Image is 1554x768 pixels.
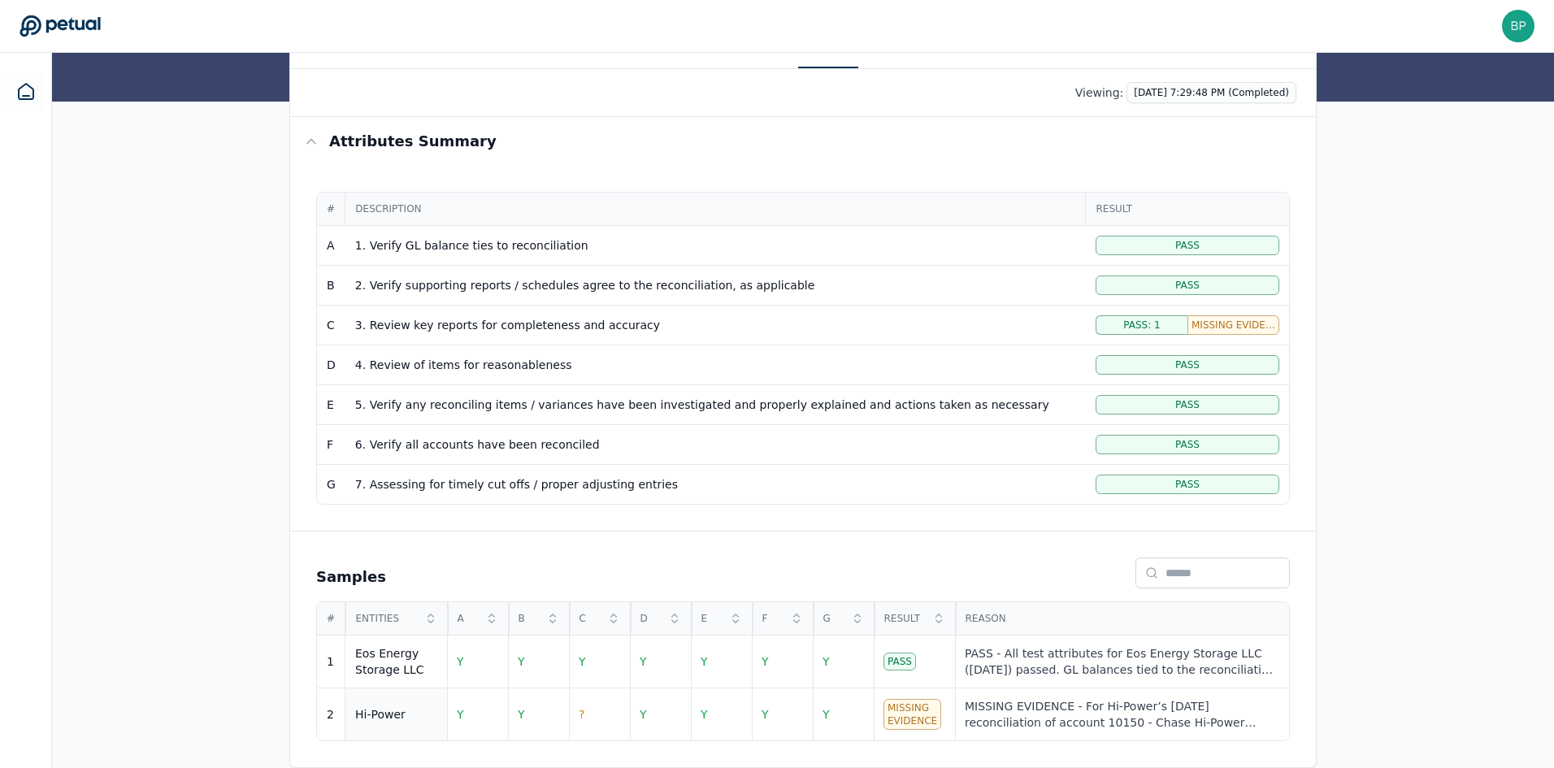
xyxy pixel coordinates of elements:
div: 4. Review of items for reasonableness [355,357,1076,373]
td: E [317,385,345,425]
td: 2 [317,688,345,741]
span: Y [762,655,769,668]
a: Dashboard [7,72,46,111]
td: G [317,465,345,505]
td: F [317,425,345,465]
span: B [519,612,541,625]
span: ? [579,708,584,721]
span: Pass [1175,279,1200,292]
div: Pass [883,653,916,670]
div: MISSING EVIDENCE - For Hi-Power’s [DATE] reconciliation of account 10150 - Chase Hi-Power 0580, t... [965,698,1279,731]
div: 5. Verify any reconciling items / variances have been investigated and properly explained and act... [355,397,1076,413]
div: 7. Assessing for timely cut offs / proper adjusting entries [355,476,1076,492]
span: Pass [1175,478,1200,491]
span: Y [701,655,708,668]
span: # [327,612,336,625]
span: Y [823,708,830,721]
td: 1 [317,636,345,688]
div: Missing Evidence [883,699,941,730]
span: # [327,202,335,215]
span: Y [518,655,525,668]
span: Reason [966,612,1280,625]
div: PASS - All test attributes for Eos Energy Storage LLC ([DATE]) passed. GL balances tied to the re... [965,645,1279,678]
span: A [458,612,480,625]
span: Y [640,708,647,721]
span: Y [823,655,830,668]
span: Entities [356,612,419,625]
span: F [762,612,785,625]
div: Hi-Power [355,706,406,722]
span: Y [457,655,464,668]
span: Pass: 1 [1123,319,1160,332]
div: Eos Energy Storage LLC [355,645,437,678]
button: Attributes summary [290,117,1316,166]
span: D [640,612,663,625]
span: Y [640,655,647,668]
p: Viewing: [1075,85,1124,101]
span: Y [701,708,708,721]
span: Result [1096,202,1279,215]
a: Go to Dashboard [20,15,101,37]
div: 3. Review key reports for completeness and accuracy [355,317,1076,333]
span: Pass [1175,358,1200,371]
span: E [701,612,724,625]
span: C [579,612,602,625]
h2: Samples [316,566,386,588]
span: Pass [1175,239,1200,252]
span: G [823,612,846,625]
td: A [317,226,345,266]
div: 1. Verify GL balance ties to reconciliation [355,237,1076,254]
span: Result [884,612,927,625]
div: 2. Verify supporting reports / schedules agree to the reconciliation, as applicable [355,277,1076,293]
span: Pass [1175,438,1200,451]
span: Y [579,655,586,668]
div: 6. Verify all accounts have been reconciled [355,436,1076,453]
td: D [317,345,345,385]
span: Y [762,708,769,721]
td: C [317,306,345,345]
span: Y [457,708,464,721]
span: Description [355,202,1075,215]
span: Pass [1175,398,1200,411]
td: B [317,266,345,306]
button: [DATE] 7:29:48 PM (Completed) [1126,82,1296,103]
span: Y [518,708,525,721]
img: bphillis@eose.com [1502,10,1534,42]
span: Missing Evidence: 1 [1192,319,1275,332]
h3: Attributes summary [329,130,497,153]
